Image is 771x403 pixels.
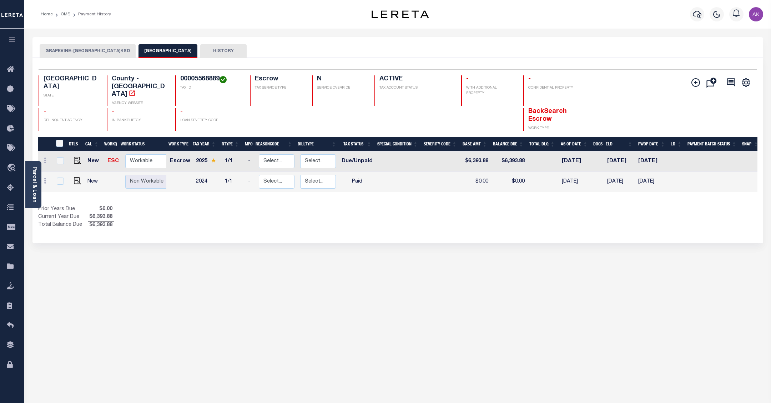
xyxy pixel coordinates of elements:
[82,137,101,151] th: CAL: activate to sort column ascending
[66,137,82,151] th: DTLS
[245,151,256,172] td: -
[44,93,99,99] p: STATE
[85,151,104,172] td: New
[461,151,491,172] td: $6,393.88
[242,137,253,151] th: MPO
[101,137,118,151] th: WorkQ
[190,137,219,151] th: Tax Year: activate to sort column ascending
[490,137,526,151] th: Balance Due: activate to sort column ascending
[167,151,193,172] td: Escrow
[44,118,99,123] p: DELINQUENT AGENCY
[112,75,167,99] h4: County - [GEOGRAPHIC_DATA]
[604,172,636,192] td: [DATE]
[466,85,515,96] p: WITH ADDITIONAL PROPERTY
[739,137,761,151] th: SNAP: activate to sort column ascending
[255,75,304,83] h4: Escrow
[379,85,452,91] p: TAX ACCOUNT STATUS
[44,108,46,115] span: -
[245,172,256,192] td: -
[528,126,583,131] p: WORK TYPE
[193,151,222,172] td: 2025
[339,151,376,172] td: Due/Unpaid
[38,137,52,151] th: &nbsp;&nbsp;&nbsp;&nbsp;&nbsp;&nbsp;&nbsp;&nbsp;&nbsp;&nbsp;
[219,137,242,151] th: RType: activate to sort column ascending
[460,137,490,151] th: Base Amt: activate to sort column ascending
[193,172,222,192] td: 2024
[339,172,376,192] td: Paid
[635,137,668,151] th: PWOP Date: activate to sort column ascending
[38,213,88,221] td: Current Year Due
[374,137,421,151] th: Special Condition: activate to sort column ascending
[61,12,70,16] a: OMS
[138,44,197,58] button: [GEOGRAPHIC_DATA]
[32,166,37,203] a: Parcel & Loan
[295,137,339,151] th: BillType: activate to sort column ascending
[559,151,592,172] td: [DATE]
[528,85,583,91] p: CONFIDENTIAL PROPERTY
[166,137,190,151] th: Work Type
[749,7,763,21] img: svg+xml;base64,PHN2ZyB4bWxucz0iaHR0cDovL3d3dy53My5vcmcvMjAwMC9zdmciIHBvaW50ZXItZXZlbnRzPSJub25lIi...
[528,76,531,82] span: -
[107,159,119,164] a: ESC
[180,118,241,123] p: LOAN SEVERITY CODE
[112,101,167,106] p: AGENCY WEBSITE
[466,76,469,82] span: -
[491,151,528,172] td: $6,393.88
[603,137,635,151] th: ELD: activate to sort column ascending
[7,164,18,173] i: travel_explore
[200,44,247,58] button: HISTORY
[88,222,114,229] span: $6,393.88
[526,137,558,151] th: Total DLQ: activate to sort column ascending
[222,151,245,172] td: 1/1
[52,137,66,151] th: &nbsp;
[461,172,491,192] td: $0.00
[635,172,668,192] td: [DATE]
[41,12,53,16] a: Home
[317,85,366,91] p: SERVICE OVERRIDE
[559,172,592,192] td: [DATE]
[685,137,739,151] th: Payment Batch Status: activate to sort column ascending
[528,108,567,123] span: BackSearch Escrow
[38,205,88,213] td: Prior Years Due
[317,75,366,83] h4: N
[421,137,460,151] th: Severity Code: activate to sort column ascending
[379,75,452,83] h4: ACTIVE
[44,75,99,91] h4: [GEOGRAPHIC_DATA]
[604,151,636,172] td: [DATE]
[255,85,304,91] p: TAX SERVICE TYPE
[88,205,114,213] span: $0.00
[211,158,216,163] img: Star.svg
[222,172,245,192] td: 1/1
[668,137,685,151] th: LD: activate to sort column ascending
[339,137,374,151] th: Tax Status: activate to sort column ascending
[40,44,136,58] button: GRAPEVINE-[GEOGRAPHIC_DATA]/ISD
[180,85,241,91] p: TAX ID
[491,172,528,192] td: $0.00
[112,118,167,123] p: IN BANKRUPTCY
[112,108,114,115] span: -
[180,75,241,83] h4: 00005568889
[85,172,104,192] td: New
[70,11,111,18] li: Payment History
[38,221,88,229] td: Total Balance Due
[118,137,166,151] th: Work Status
[253,137,295,151] th: ReasonCode: activate to sort column ascending
[88,213,114,221] span: $6,393.88
[372,10,429,18] img: logo-dark.svg
[180,108,183,115] span: -
[635,151,668,172] td: [DATE]
[590,137,603,151] th: Docs
[558,137,591,151] th: As of Date: activate to sort column ascending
